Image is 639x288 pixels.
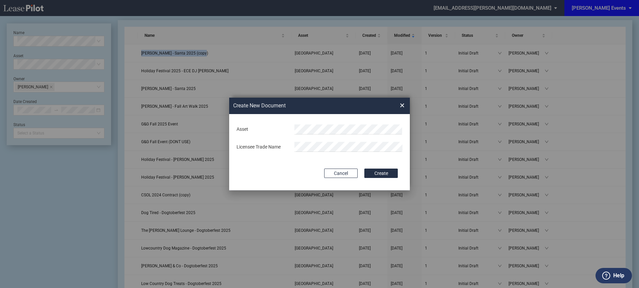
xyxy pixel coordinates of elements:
[233,126,290,133] div: Asset
[294,142,402,152] input: Licensee Trade Name
[233,144,290,151] div: Licensee Trade Name
[233,102,376,109] h2: Create New Document
[400,100,404,111] span: ×
[613,271,624,280] label: Help
[324,169,358,178] button: Cancel
[364,169,398,178] button: Create
[229,98,410,190] md-dialog: Create New ...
